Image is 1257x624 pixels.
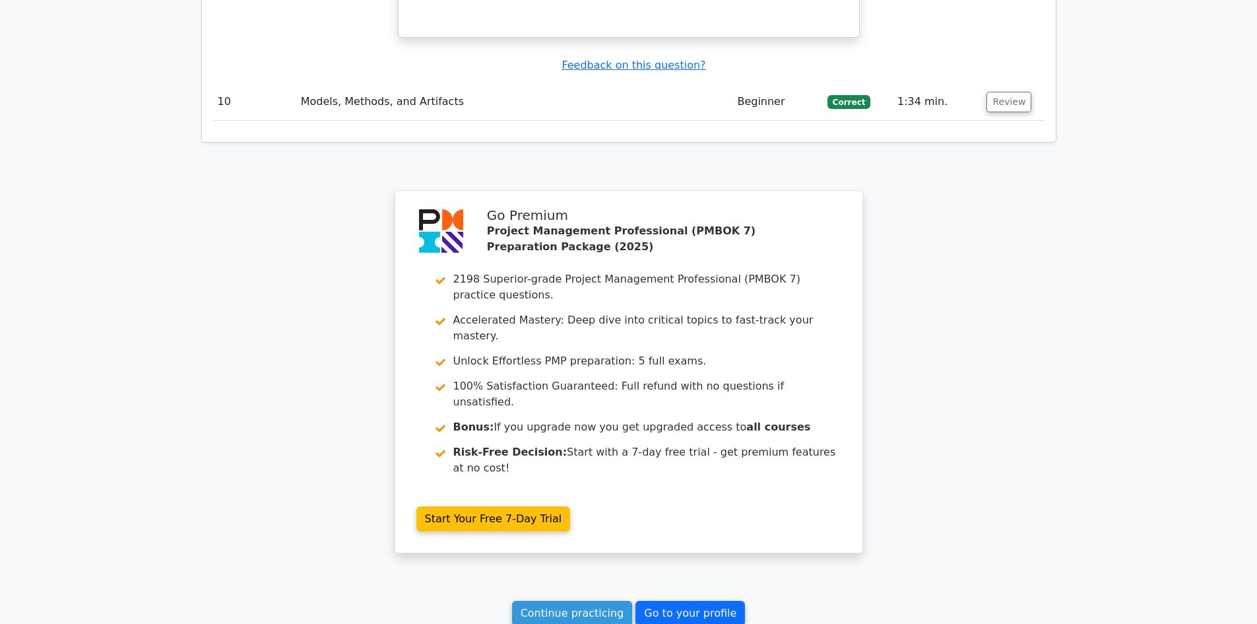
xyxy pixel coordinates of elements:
td: 10 [212,83,296,121]
td: 1:34 min. [892,83,981,121]
td: Beginner [732,83,822,121]
td: Models, Methods, and Artifacts [296,83,732,121]
button: Review [986,92,1031,112]
span: Correct [827,95,870,108]
a: Feedback on this question? [562,59,705,71]
a: Start Your Free 7-Day Trial [416,506,571,532]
